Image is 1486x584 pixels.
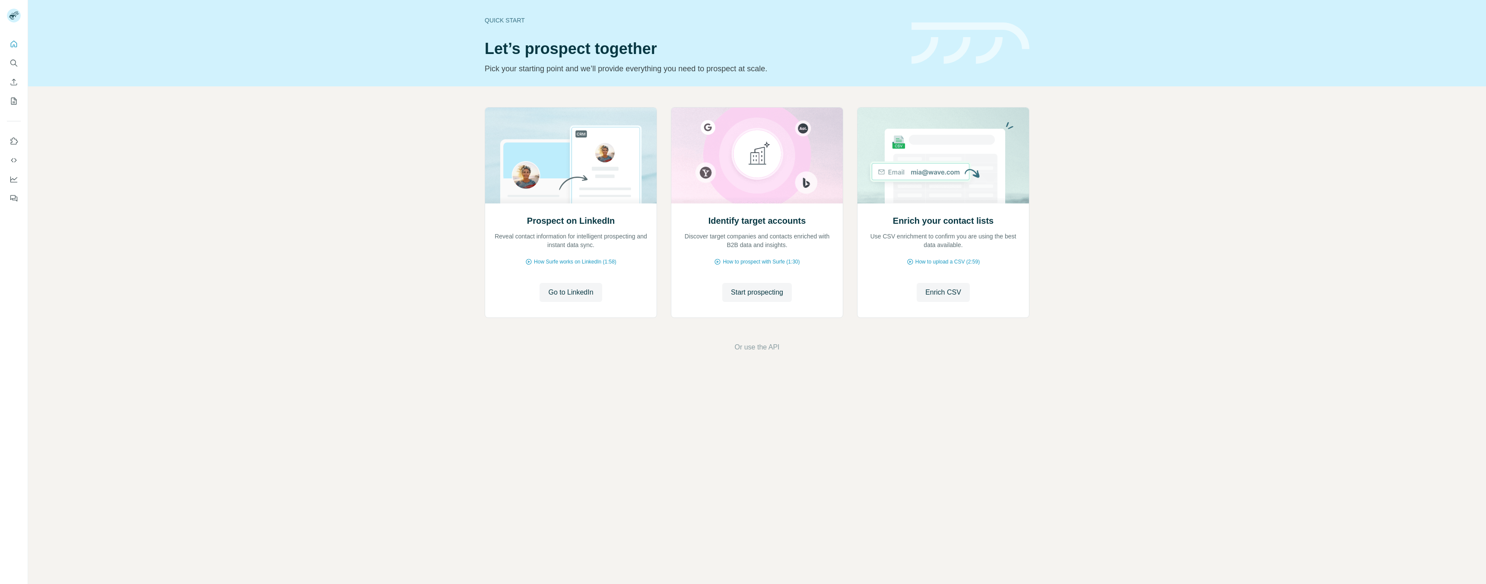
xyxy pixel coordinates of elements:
[534,258,616,266] span: How Surfe works on LinkedIn (1:58)
[731,287,783,298] span: Start prospecting
[911,22,1029,64] img: banner
[722,283,792,302] button: Start prospecting
[723,258,800,266] span: How to prospect with Surfe (1:30)
[680,232,834,249] p: Discover target companies and contacts enriched with B2B data and insights.
[7,55,21,71] button: Search
[7,133,21,149] button: Use Surfe on LinkedIn
[708,215,806,227] h2: Identify target accounts
[7,74,21,90] button: Enrich CSV
[925,287,961,298] span: Enrich CSV
[485,16,901,25] div: Quick start
[540,283,602,302] button: Go to LinkedIn
[671,108,843,203] img: Identify target accounts
[7,93,21,109] button: My lists
[917,283,970,302] button: Enrich CSV
[485,108,657,203] img: Prospect on LinkedIn
[527,215,615,227] h2: Prospect on LinkedIn
[548,287,593,298] span: Go to LinkedIn
[7,171,21,187] button: Dashboard
[485,40,901,57] h1: Let’s prospect together
[893,215,994,227] h2: Enrich your contact lists
[494,232,648,249] p: Reveal contact information for intelligent prospecting and instant data sync.
[866,232,1020,249] p: Use CSV enrichment to confirm you are using the best data available.
[915,258,980,266] span: How to upload a CSV (2:59)
[857,108,1029,203] img: Enrich your contact lists
[7,36,21,52] button: Quick start
[734,342,779,352] button: Or use the API
[7,152,21,168] button: Use Surfe API
[485,63,901,75] p: Pick your starting point and we’ll provide everything you need to prospect at scale.
[7,190,21,206] button: Feedback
